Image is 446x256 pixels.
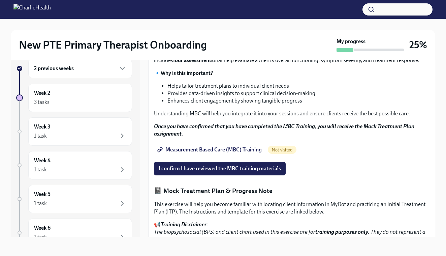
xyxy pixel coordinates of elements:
h6: 2 previous weeks [34,65,74,72]
li: Enhances client engagement by showing tangible progress [167,97,429,105]
li: Provides data-driven insights to support clinical decision-making [167,90,429,97]
div: 3 tasks [34,98,50,106]
h6: Week 2 [34,89,50,97]
h6: Week 3 [34,123,51,131]
strong: My progress [337,38,365,45]
a: Week 23 tasks [16,84,132,112]
strong: Why is this important? [161,70,213,76]
li: Helps tailor treatment plans to individual client needs [167,82,429,90]
p: This exercise will help you become familiar with locating client information in MyDot and practic... [154,201,429,216]
span: Measurement Based Care (MBC) Training [159,146,262,153]
div: 1 task [34,132,47,140]
span: Not visited [268,147,296,152]
a: Week 51 task [16,185,132,213]
p: 📓 Mock Treatment Plan & Progress Note [154,187,429,195]
h3: 25% [409,39,427,51]
span: I confirm I have reviewed the MBC training materials [159,165,281,172]
em: The biopsychosocial (BPS) and client chart used in this exercise are for . They do not represent ... [154,229,425,243]
strong: Training Disclaimer [161,221,206,228]
h6: Week 5 [34,191,51,198]
strong: four assessments [173,57,214,63]
button: I confirm I have reviewed the MBC training materials [154,162,286,175]
strong: training purposes only [315,229,368,235]
h2: New PTE Primary Therapist Onboarding [19,38,207,52]
div: 1 task [34,200,47,207]
p: Understanding MBC will help you integrate it into your sessions and ensure clients receive the be... [154,110,429,117]
p: 📢 : [154,221,429,243]
h6: Week 6 [34,224,51,232]
a: Measurement Based Care (MBC) Training [154,143,266,157]
a: Week 61 task [16,219,132,247]
div: 1 task [34,233,47,241]
a: Week 31 task [16,117,132,146]
a: Week 41 task [16,151,132,179]
strong: Once you have confirmed that you have completed the MBC Training, you will receive the Mock Treat... [154,123,414,137]
div: 1 task [34,166,47,173]
p: 🔹 [154,69,429,77]
img: CharlieHealth [13,4,51,15]
div: 2 previous weeks [28,59,132,78]
h6: Week 4 [34,157,51,164]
